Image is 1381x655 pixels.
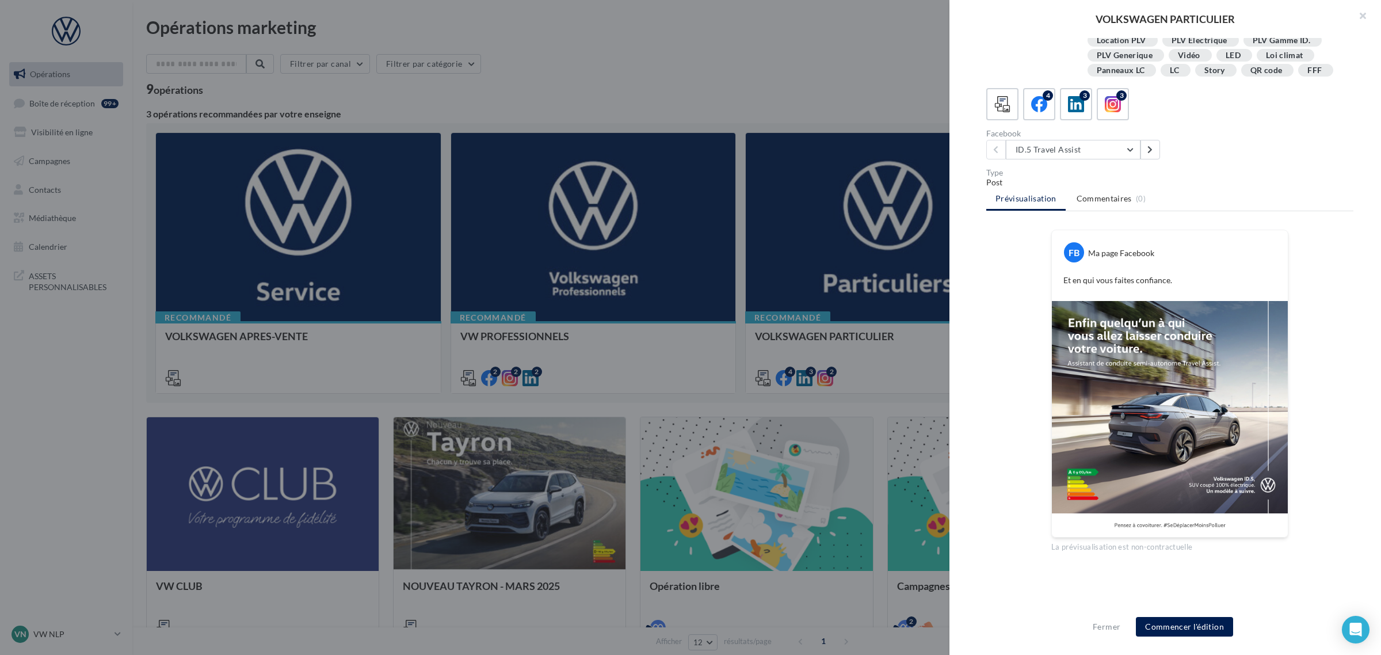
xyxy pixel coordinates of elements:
div: Ma page Facebook [1088,247,1154,259]
div: 4 [1043,90,1053,101]
div: Panneaux LC [1097,66,1145,75]
div: PLV Generique [1097,51,1153,60]
div: Type [986,169,1353,177]
div: FFF [1307,66,1322,75]
div: FB [1064,242,1084,262]
div: VOLKSWAGEN PARTICULIER [968,14,1363,24]
div: QR code [1250,66,1282,75]
div: LED [1226,51,1241,60]
button: Commencer l'édition [1136,617,1233,637]
div: PLV Electrique [1172,36,1227,45]
div: Story [1204,66,1225,75]
button: ID.5 Travel Assist [1006,140,1140,159]
div: La prévisualisation est non-contractuelle [1051,538,1288,553]
div: Vidéo [1178,51,1200,60]
div: 3 [1116,90,1127,101]
div: Post [986,177,1353,188]
button: Fermer [1088,620,1125,634]
p: Et en qui vous faites confiance. [1063,275,1276,286]
span: Commentaires [1077,193,1132,204]
div: Location PLV [1097,36,1146,45]
div: PLV Gamme ID. [1253,36,1311,45]
span: (0) [1136,194,1146,203]
div: Facebook [986,130,1165,138]
div: Open Intercom Messenger [1342,616,1369,643]
div: LC [1170,66,1179,75]
div: Loi climat [1266,51,1303,60]
div: 3 [1079,90,1090,101]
